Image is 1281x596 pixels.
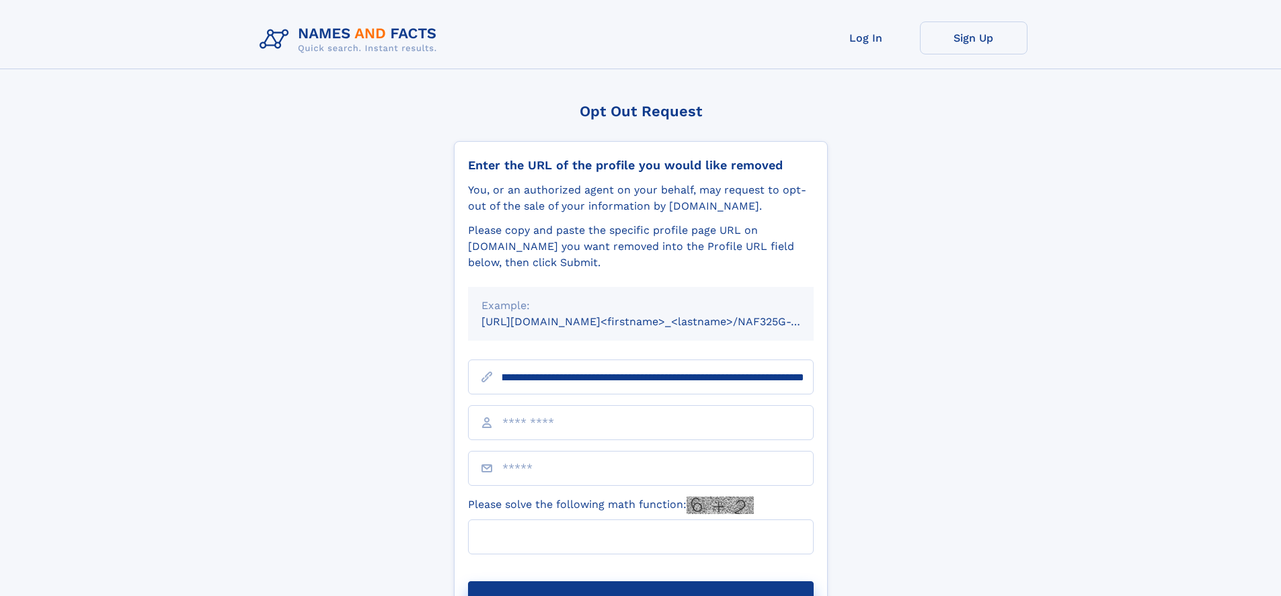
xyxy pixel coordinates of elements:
[920,22,1027,54] a: Sign Up
[812,22,920,54] a: Log In
[481,315,839,328] small: [URL][DOMAIN_NAME]<firstname>_<lastname>/NAF325G-xxxxxxxx
[468,158,814,173] div: Enter the URL of the profile you would like removed
[468,182,814,214] div: You, or an authorized agent on your behalf, may request to opt-out of the sale of your informatio...
[468,222,814,271] div: Please copy and paste the specific profile page URL on [DOMAIN_NAME] you want removed into the Pr...
[468,497,754,514] label: Please solve the following math function:
[481,298,800,314] div: Example:
[254,22,448,58] img: Logo Names and Facts
[454,103,828,120] div: Opt Out Request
